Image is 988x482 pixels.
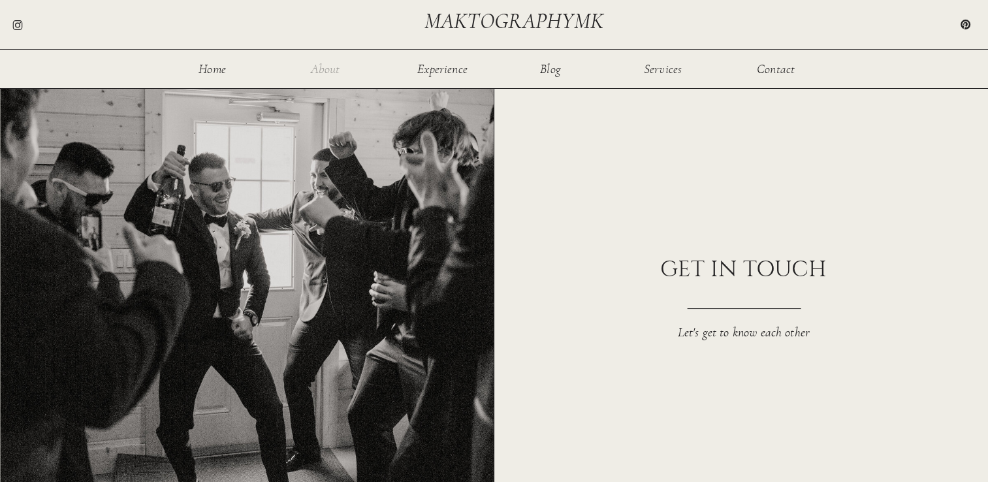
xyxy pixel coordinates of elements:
[624,326,865,340] h1: Let's get to know each other
[642,63,684,74] a: Services
[304,63,347,74] a: About
[424,10,609,32] a: maktographymk
[530,63,572,74] a: Blog
[570,258,918,285] h1: GET IN TOUCH
[191,63,234,74] a: Home
[755,63,797,74] a: Contact
[417,63,469,74] a: Experience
